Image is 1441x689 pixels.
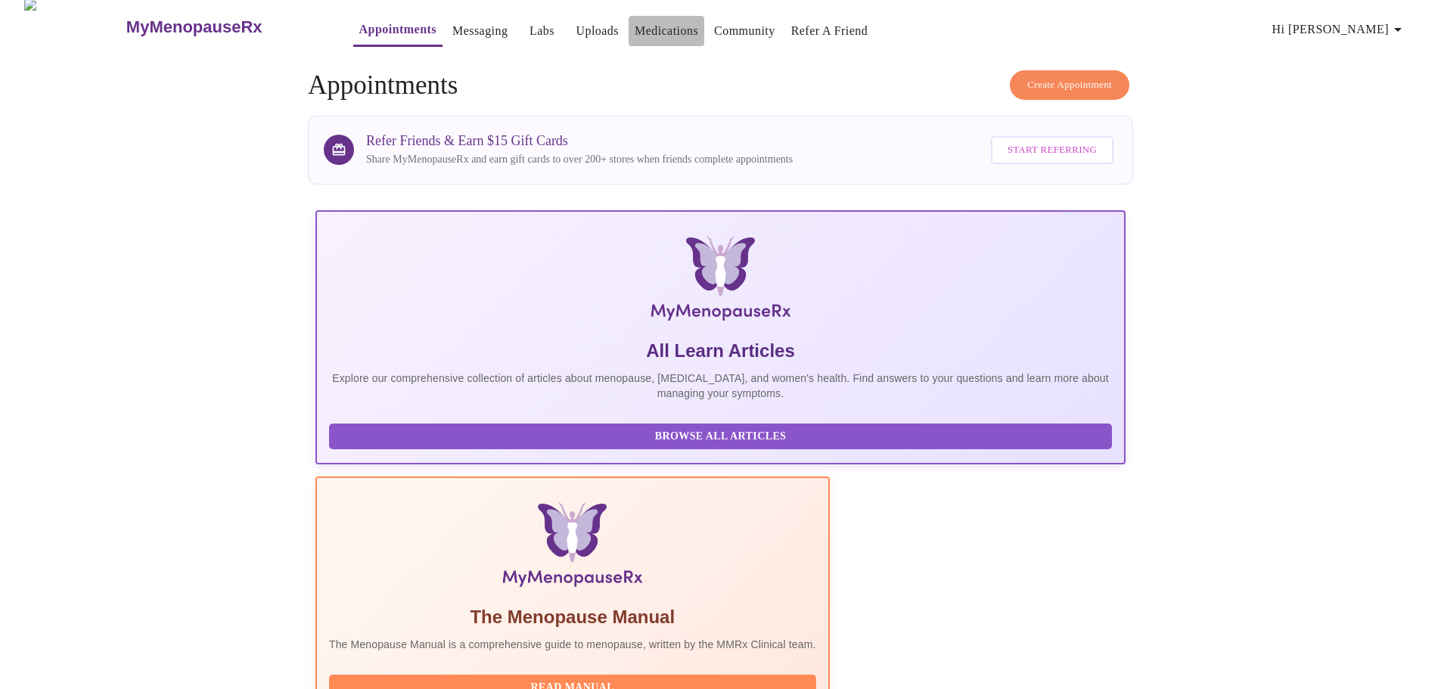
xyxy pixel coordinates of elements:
button: Uploads [570,16,625,46]
a: Community [714,20,775,42]
a: Start Referring [987,129,1117,172]
span: Create Appointment [1027,76,1112,94]
button: Messaging [446,16,514,46]
h3: Refer Friends & Earn $15 Gift Cards [366,133,793,149]
button: Medications [629,16,704,46]
a: Uploads [576,20,619,42]
a: Appointments [359,19,436,40]
a: Refer a Friend [791,20,868,42]
button: Labs [517,16,566,46]
a: Medications [635,20,698,42]
img: MyMenopauseRx Logo [451,236,990,327]
span: Start Referring [1008,141,1097,159]
a: Browse All Articles [329,429,1116,442]
button: Hi [PERSON_NAME] [1266,14,1413,45]
p: Explore our comprehensive collection of articles about menopause, [MEDICAL_DATA], and women's hea... [329,371,1112,401]
a: MyMenopauseRx [124,1,322,54]
button: Start Referring [991,136,1113,164]
button: Appointments [353,14,443,47]
img: Menopause Manual [406,502,738,593]
p: The Menopause Manual is a comprehensive guide to menopause, written by the MMRx Clinical team. [329,637,816,652]
a: Messaging [452,20,508,42]
h3: MyMenopauseRx [126,17,262,37]
span: Hi [PERSON_NAME] [1272,19,1407,40]
button: Create Appointment [1010,70,1129,100]
h5: All Learn Articles [329,339,1112,363]
button: Browse All Articles [329,424,1112,450]
button: Community [708,16,781,46]
p: Share MyMenopauseRx and earn gift cards to over 200+ stores when friends complete appointments [366,152,793,167]
h4: Appointments [308,70,1133,101]
h5: The Menopause Manual [329,605,816,629]
button: Refer a Friend [785,16,874,46]
a: Labs [530,20,554,42]
span: Browse All Articles [344,427,1097,446]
